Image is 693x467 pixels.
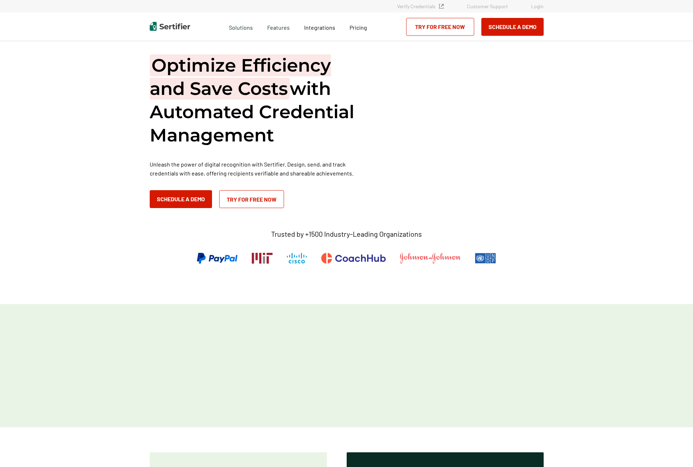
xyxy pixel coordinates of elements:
img: Johnson & Johnson [400,253,460,264]
span: Solutions [229,22,253,31]
p: Unleash the power of digital recognition with Sertifier. Design, send, and track credentials with... [150,160,365,178]
a: Verify Credentials [397,3,444,9]
span: Features [267,22,290,31]
a: Try for Free Now [219,190,284,208]
img: Cisco [287,253,307,264]
a: Customer Support [467,3,508,9]
a: Integrations [304,22,335,31]
img: PayPal [197,253,237,264]
img: CoachHub [321,253,386,264]
img: Massachusetts Institute of Technology [252,253,273,264]
a: Pricing [350,22,367,31]
span: Pricing [350,24,367,31]
img: Verified [439,4,444,9]
a: Login [531,3,544,9]
a: Try for Free Now [406,18,474,36]
img: UNDP [475,253,496,264]
span: Integrations [304,24,335,31]
img: Sertifier | Digital Credentialing Platform [150,22,190,31]
h1: with Automated Credential Management [150,54,365,147]
span: Optimize Efficiency and Save Costs [150,54,331,100]
p: Trusted by +1500 Industry-Leading Organizations [271,230,422,239]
